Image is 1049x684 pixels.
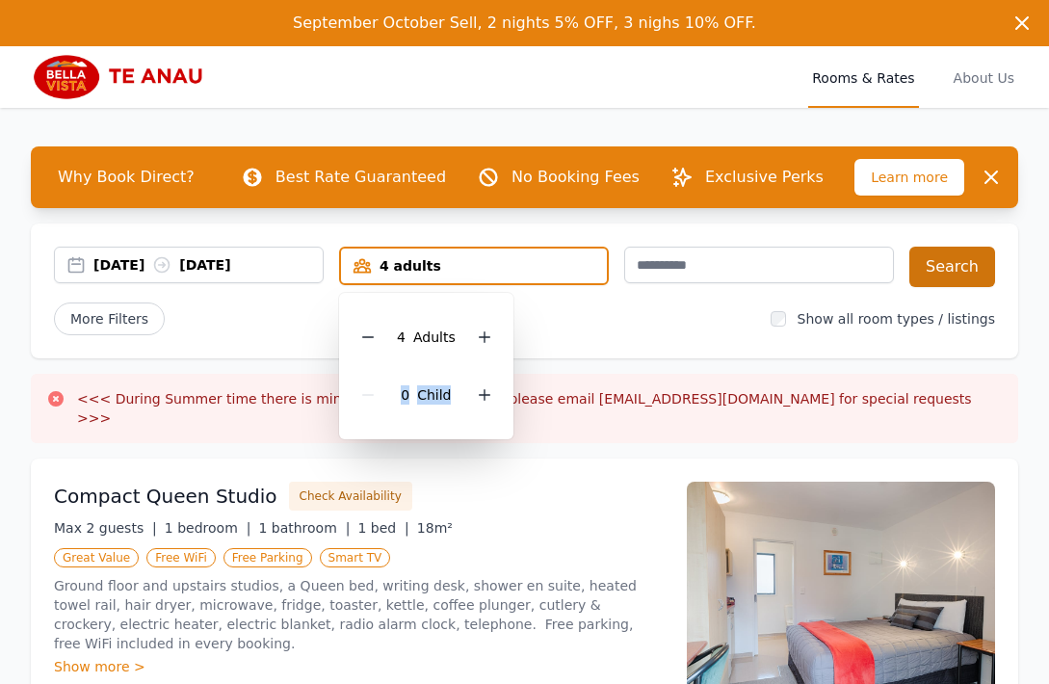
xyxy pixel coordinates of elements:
[854,159,964,196] span: Learn more
[511,166,640,189] p: No Booking Fees
[401,387,409,403] span: 0
[798,311,995,327] label: Show all room types / listings
[42,158,210,197] span: Why Book Direct?
[397,329,406,345] span: 4
[54,483,277,510] h3: Compact Queen Studio
[54,520,157,536] span: Max 2 guests |
[93,255,323,275] div: [DATE] [DATE]
[909,247,995,287] button: Search
[223,548,312,567] span: Free Parking
[320,548,391,567] span: Smart TV
[54,548,139,567] span: Great Value
[950,46,1018,108] a: About Us
[77,389,1003,428] h3: <<< During Summer time there is minimum stay requirement, please email [EMAIL_ADDRESS][DOMAIN_NAM...
[341,256,607,276] div: 4 adults
[54,303,165,335] span: More Filters
[146,548,216,567] span: Free WiFi
[705,166,824,189] p: Exclusive Perks
[808,46,918,108] a: Rooms & Rates
[417,520,453,536] span: 18m²
[289,482,412,511] button: Check Availability
[54,657,664,676] div: Show more >
[417,387,451,403] span: Child
[31,54,217,100] img: Bella Vista Te Anau
[293,13,756,32] span: September October Sell, 2 nights 5% OFF, 3 nighs 10% OFF.
[165,520,251,536] span: 1 bedroom |
[258,520,350,536] span: 1 bathroom |
[54,576,664,653] p: Ground floor and upstairs studios, a Queen bed, writing desk, shower en suite, heated towel rail,...
[413,329,456,345] span: Adult s
[357,520,408,536] span: 1 bed |
[275,166,446,189] p: Best Rate Guaranteed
